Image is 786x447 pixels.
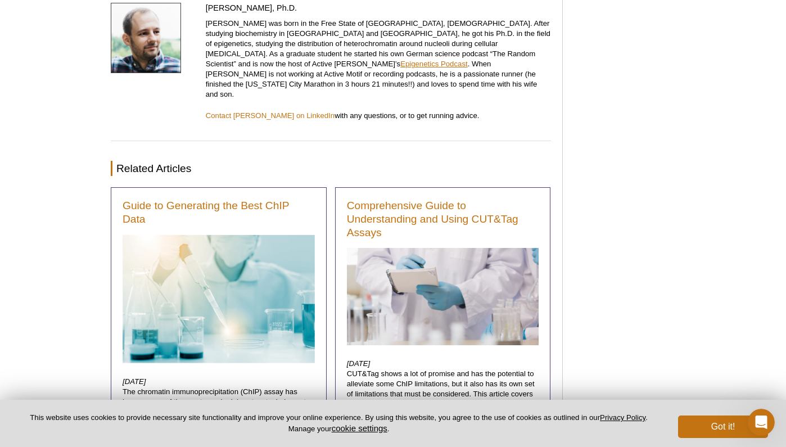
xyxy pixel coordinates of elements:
[347,199,539,240] a: Comprehensive Guide to Understanding and Using CUT&Tag Assays
[18,413,659,434] p: This website uses cookies to provide necessary site functionality and improve your online experie...
[600,413,645,422] a: Privacy Policy
[347,359,539,440] p: CUT&Tag shows a lot of promise and has the potential to alleviate some ChIP limitations, but it a...
[111,3,181,73] img: Stefan Dillinger
[206,111,552,121] p: with any questions, or to get running advice.
[123,234,315,363] img: Best ChIP results
[206,19,552,100] p: [PERSON_NAME] was born in the Free State of [GEOGRAPHIC_DATA], [DEMOGRAPHIC_DATA]. After studying...
[123,199,315,226] a: Guide to Generating the Best ChIP Data
[206,3,552,13] h4: [PERSON_NAME], Ph.D.
[400,60,468,68] a: Epigenetics Podcast
[123,377,146,386] em: [DATE]
[111,161,551,176] h2: Related Articles
[332,423,387,433] button: cookie settings
[206,111,335,120] a: Contact [PERSON_NAME] on LinkedIn
[347,359,371,368] em: [DATE]
[347,248,539,345] img: What is CUT&Tag and How Does it Work?
[748,409,775,436] iframe: Intercom live chat
[678,416,768,438] button: Got it!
